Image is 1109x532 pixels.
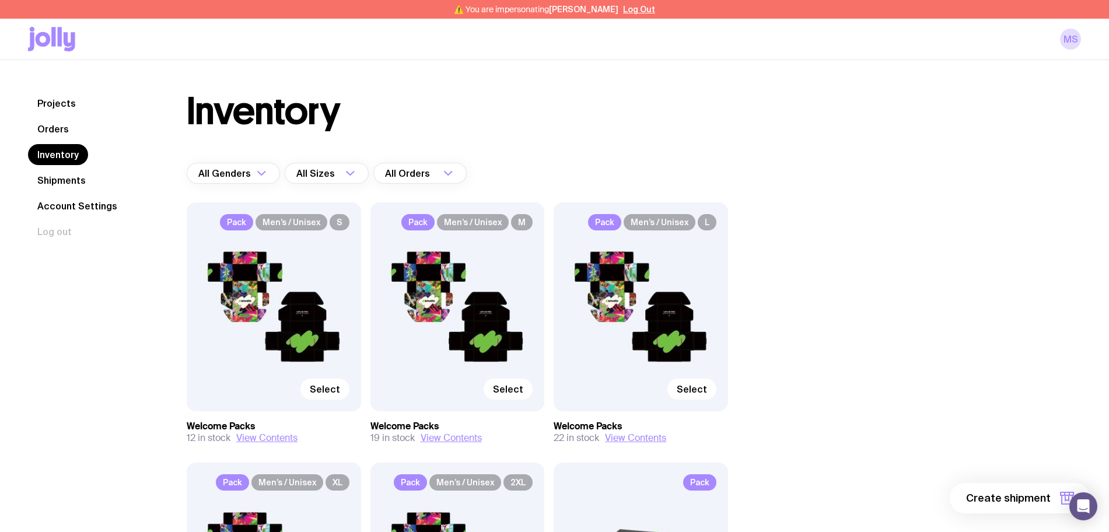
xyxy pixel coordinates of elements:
[370,432,415,444] span: 19 in stock
[401,214,435,230] span: Pack
[966,491,1051,505] span: Create shipment
[677,383,707,395] span: Select
[605,432,666,444] button: View Contents
[187,421,361,432] h3: Welcome Packs
[421,432,482,444] button: View Contents
[236,432,298,444] button: View Contents
[698,214,716,230] span: L
[385,163,432,184] span: All Orders
[28,195,127,216] a: Account Settings
[198,163,253,184] span: All Genders
[256,214,327,230] span: Men’s / Unisex
[588,214,621,230] span: Pack
[623,5,655,14] button: Log Out
[310,383,340,395] span: Select
[28,221,81,242] button: Log out
[251,474,323,491] span: Men’s / Unisex
[296,163,337,184] span: All Sizes
[429,474,501,491] span: Men’s / Unisex
[454,5,618,14] span: ⚠️ You are impersonating
[950,483,1090,513] button: Create shipment
[1060,29,1081,50] a: MS
[373,163,467,184] div: Search for option
[28,118,78,139] a: Orders
[28,144,88,165] a: Inventory
[187,432,230,444] span: 12 in stock
[1069,492,1097,520] div: Open Intercom Messenger
[683,474,716,491] span: Pack
[216,474,249,491] span: Pack
[437,214,509,230] span: Men’s / Unisex
[330,214,349,230] span: S
[285,163,369,184] div: Search for option
[337,163,342,184] input: Search for option
[549,5,618,14] span: [PERSON_NAME]
[28,170,95,191] a: Shipments
[493,383,523,395] span: Select
[220,214,253,230] span: Pack
[511,214,533,230] span: M
[370,421,545,432] h3: Welcome Packs
[554,421,728,432] h3: Welcome Packs
[394,474,427,491] span: Pack
[187,93,340,130] h1: Inventory
[554,432,599,444] span: 22 in stock
[28,93,85,114] a: Projects
[326,474,349,491] span: XL
[432,163,440,184] input: Search for option
[187,163,280,184] div: Search for option
[503,474,533,491] span: 2XL
[624,214,695,230] span: Men’s / Unisex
